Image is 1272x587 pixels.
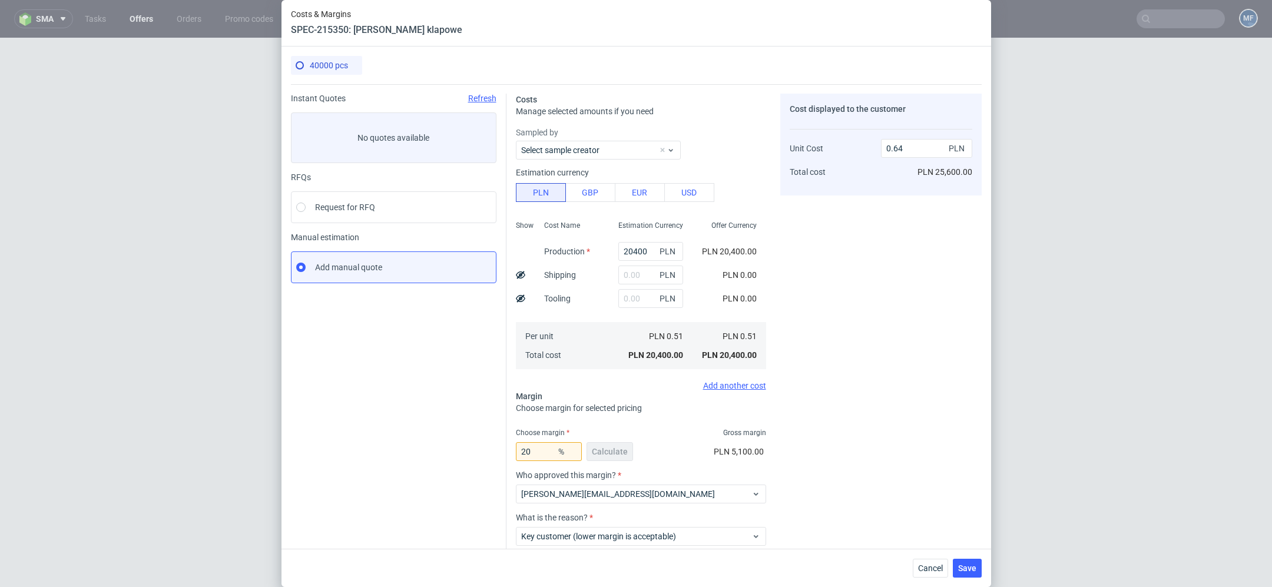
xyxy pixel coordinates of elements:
[618,221,683,230] span: Estimation Currency
[516,168,589,177] label: Estimation currency
[958,564,976,572] span: Save
[618,266,683,284] input: 0.00
[516,429,569,437] label: Choose margin
[525,350,561,360] span: Total cost
[516,127,766,138] label: Sampled by
[516,221,534,230] span: Show
[516,183,566,202] button: PLN
[315,201,375,213] span: Request for RFQ
[291,233,496,242] span: Manual estimation
[618,242,683,261] input: 0.00
[291,9,462,19] span: Costs & Margins
[657,243,681,260] span: PLN
[918,564,943,572] span: Cancel
[521,145,599,155] label: Select sample creator
[618,289,683,308] input: 0.00
[790,104,906,114] span: Cost displayed to the customer
[291,94,496,103] div: Instant Quotes
[516,442,582,461] input: 0.00
[525,331,554,341] span: Per unit
[723,294,757,303] span: PLN 0.00
[723,428,766,437] span: Gross margin
[544,270,576,280] label: Shipping
[628,350,683,360] span: PLN 20,400.00
[702,247,757,256] span: PLN 20,400.00
[516,392,542,401] span: Margin
[556,443,579,460] span: %
[544,294,571,303] label: Tooling
[291,173,496,182] div: RFQs
[516,107,654,116] span: Manage selected amounts if you need
[291,112,496,163] label: No quotes available
[615,183,665,202] button: EUR
[649,331,683,341] span: PLN 0.51
[657,267,681,283] span: PLN
[310,61,348,70] span: 40000 pcs
[946,140,970,157] span: PLN
[291,24,462,37] header: SPEC-215350: [PERSON_NAME] klapowe
[521,488,752,500] span: [PERSON_NAME][EMAIL_ADDRESS][DOMAIN_NAME]
[657,290,681,307] span: PLN
[521,530,752,542] span: Key customer (lower margin is acceptable)
[723,331,757,341] span: PLN 0.51
[790,167,826,177] span: Total cost
[315,261,382,273] span: Add manual quote
[913,559,948,578] button: Cancel
[544,247,590,256] label: Production
[516,470,766,480] label: Who approved this margin?
[790,144,823,153] span: Unit Cost
[516,513,766,522] label: What is the reason?
[565,183,615,202] button: GBP
[516,381,766,390] div: Add another cost
[544,221,580,230] span: Cost Name
[516,403,642,413] span: Choose margin for selected pricing
[664,183,714,202] button: USD
[714,447,764,456] span: PLN 5,100.00
[723,270,757,280] span: PLN 0.00
[711,221,757,230] span: Offer Currency
[953,559,982,578] button: Save
[702,350,757,360] span: PLN 20,400.00
[516,95,537,104] span: Costs
[917,167,972,177] span: PLN 25,600.00
[468,94,496,103] span: Refresh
